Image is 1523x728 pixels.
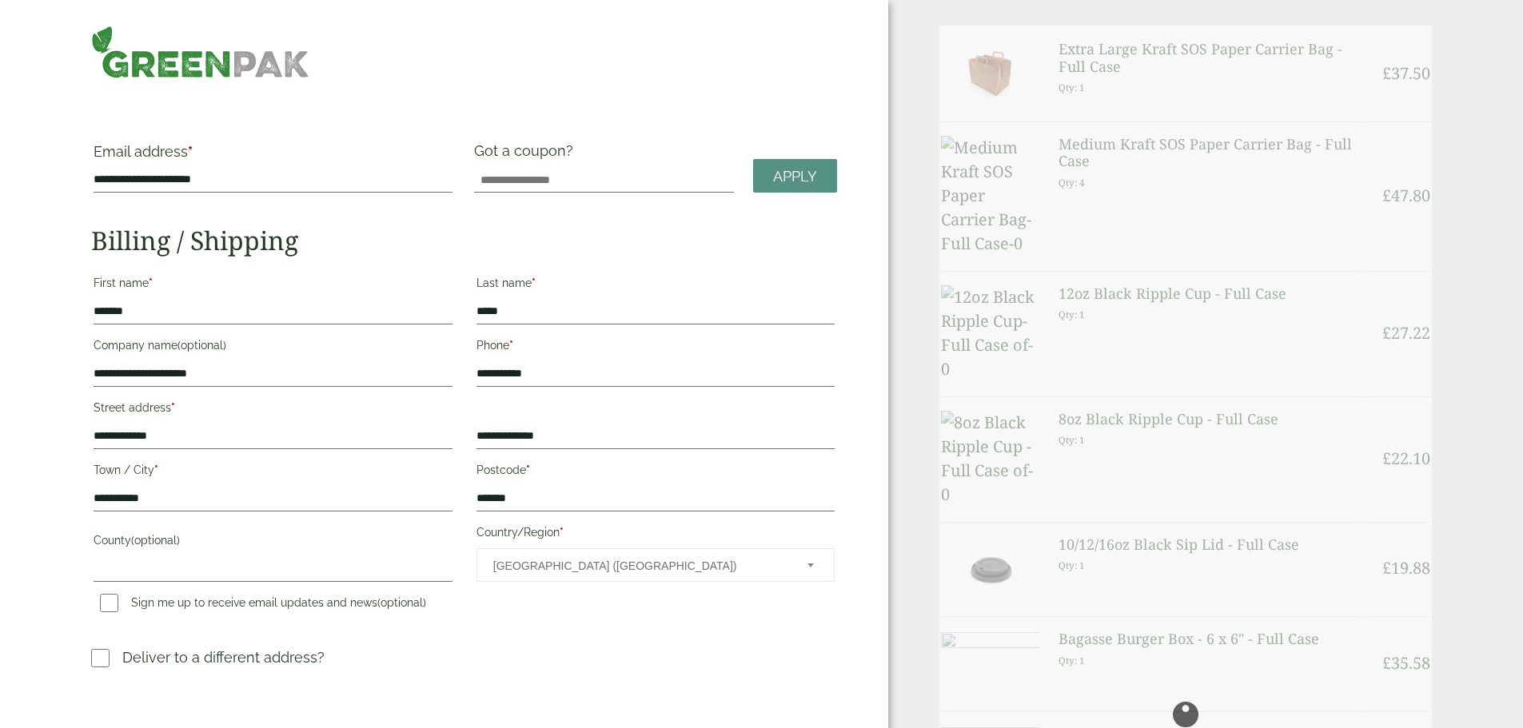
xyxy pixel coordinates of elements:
a: Apply [753,159,837,193]
abbr: required [532,276,536,289]
abbr: required [560,526,564,539]
label: Town / City [94,459,452,486]
span: (optional) [131,534,180,547]
input: Sign me up to receive email updates and news(optional) [100,594,118,612]
label: Got a coupon? [474,142,580,167]
abbr: required [526,463,530,476]
span: Country/Region [476,548,835,582]
abbr: required [509,339,513,352]
abbr: required [154,463,158,476]
span: Apply [773,168,817,185]
label: Last name [476,272,835,299]
label: Email address [94,145,452,167]
abbr: required [188,143,193,160]
label: Sign me up to receive email updates and news [94,596,433,614]
label: Postcode [476,459,835,486]
p: Deliver to a different address? [122,646,325,668]
span: (optional) [177,339,226,352]
abbr: required [149,276,153,289]
img: GreenPak Supplies [91,26,309,78]
label: County [94,529,452,556]
label: Street address [94,396,452,424]
label: Country/Region [476,521,835,548]
label: Phone [476,334,835,361]
abbr: required [171,401,175,414]
span: United Kingdom (UK) [493,549,786,583]
span: (optional) [377,596,426,609]
h2: Billing / Shipping [91,225,837,256]
label: First name [94,272,452,299]
label: Company name [94,334,452,361]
